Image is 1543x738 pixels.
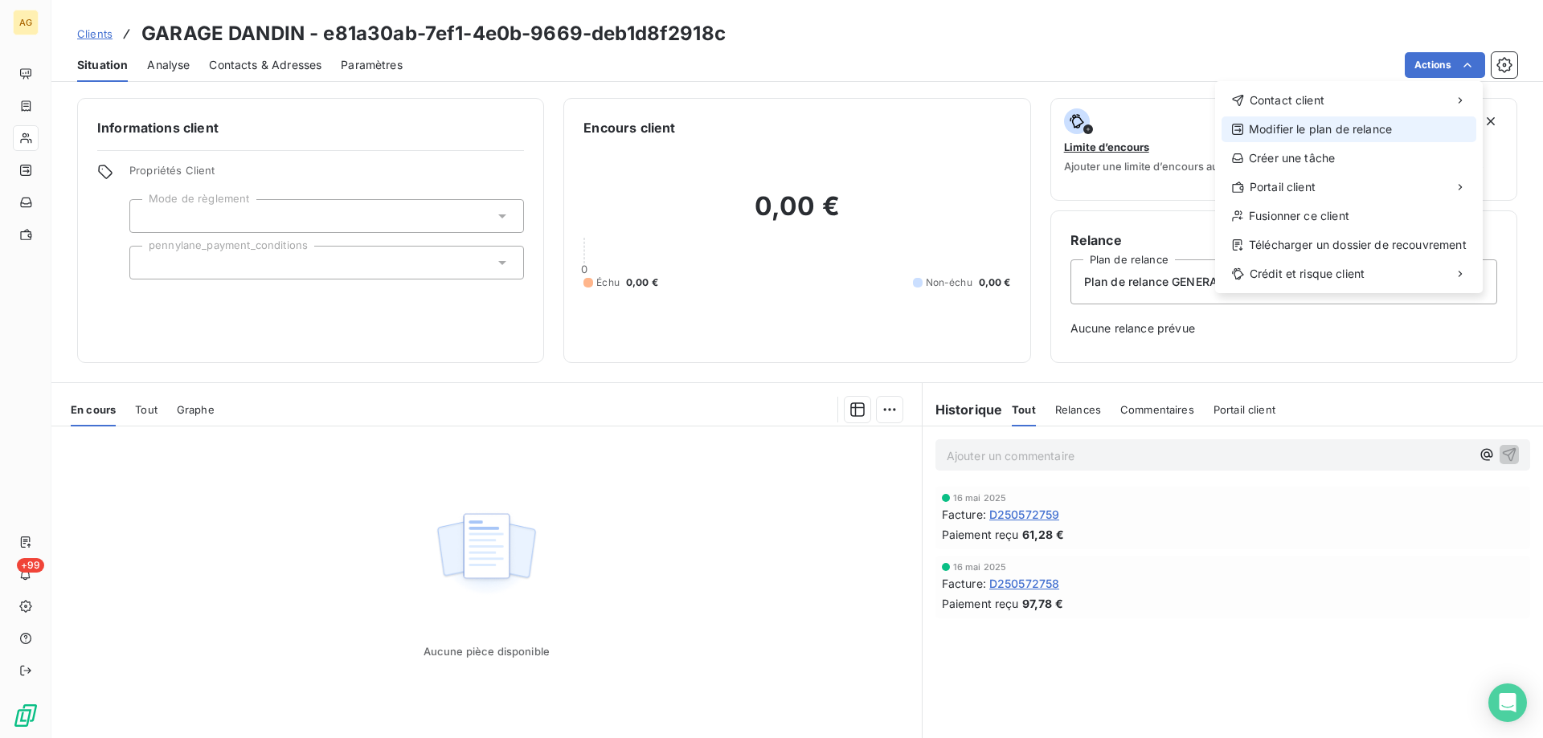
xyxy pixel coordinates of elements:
span: Contact client [1250,92,1324,108]
div: Modifier le plan de relance [1222,116,1476,142]
div: Actions [1215,81,1483,293]
div: Fusionner ce client [1222,203,1476,229]
span: Portail client [1250,179,1316,195]
div: Télécharger un dossier de recouvrement [1222,232,1476,258]
span: Crédit et risque client [1250,266,1365,282]
div: Créer une tâche [1222,145,1476,171]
